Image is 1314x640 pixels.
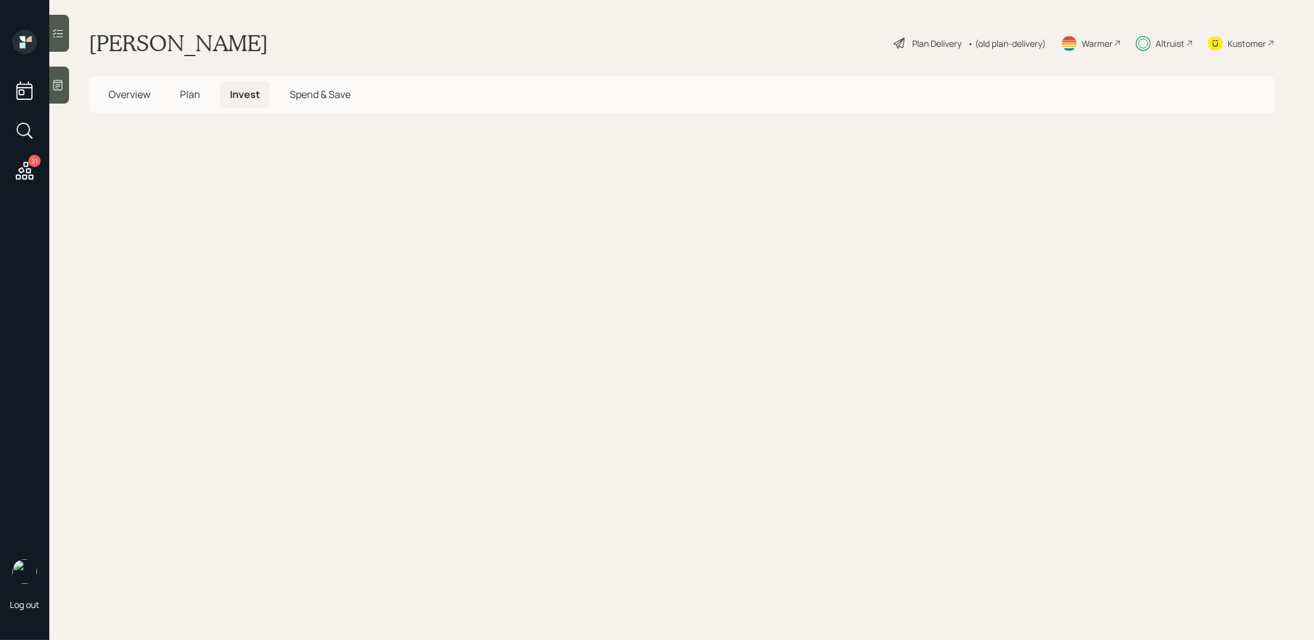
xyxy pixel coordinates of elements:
span: Spend & Save [290,88,351,101]
div: Warmer [1082,37,1112,50]
span: Plan [180,88,200,101]
div: 21 [28,155,41,167]
div: Kustomer [1228,37,1266,50]
h1: [PERSON_NAME] [89,30,268,57]
span: Overview [108,88,150,101]
span: Invest [230,88,260,101]
div: Log out [10,599,39,610]
div: Plan Delivery [912,37,961,50]
img: treva-nostdahl-headshot.png [12,559,37,584]
div: • (old plan-delivery) [968,37,1046,50]
div: Altruist [1156,37,1185,50]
